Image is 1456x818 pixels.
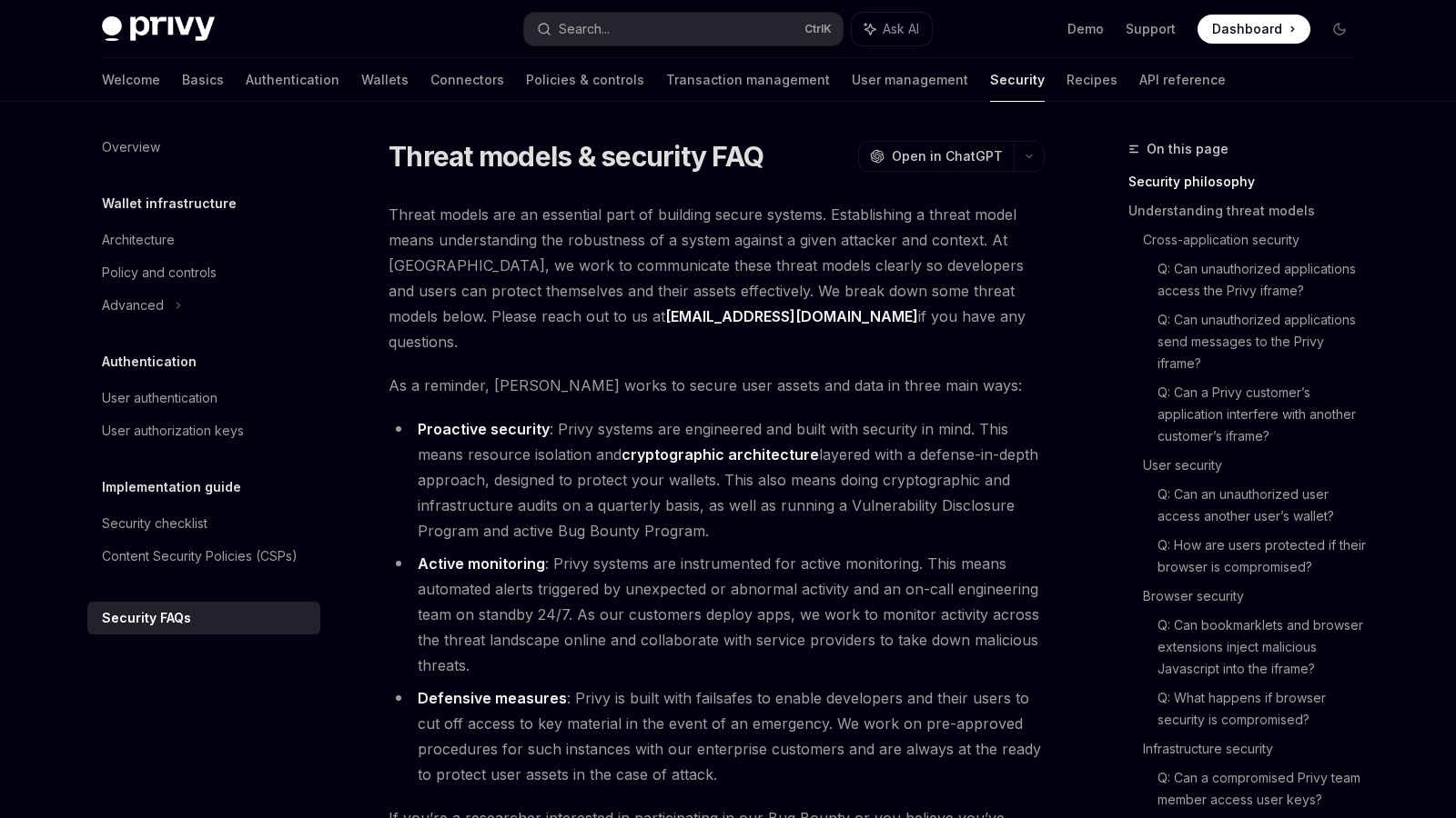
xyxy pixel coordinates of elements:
[1158,480,1369,531] a: Q: Can an unauthorized user access another user’s wallet?
[87,507,320,540] a: Security checklist
[87,602,320,634] a: Security FAQs
[852,58,968,102] a: User management
[102,420,244,442] div: User authorization keys
[102,387,217,409] div: User authentication
[389,373,1045,398] span: As a reminder, [PERSON_NAME] works to secure user assets and data in three main ways:
[1158,254,1369,305] a: Q: Can unauthorized applications access the Privy iframe?
[430,58,504,102] a: Connectors
[102,513,207,534] div: Security checklist
[389,685,1045,787] li: : Privy is built with failsafes to enable developers and their users to cut off access to key mat...
[1158,683,1369,734] a: Q: What happens if browser security is compromised?
[1128,167,1369,196] a: Security philosophy
[102,294,164,316] div: Advanced
[102,476,241,498] h5: Implementation guide
[102,229,175,251] div: Architecture
[1158,305,1369,378] a: Q: Can unauthorized applications send messages to the Privy iframe?
[361,58,409,102] a: Wallets
[1147,138,1228,160] span: On this page
[892,147,1003,165] span: Open in ChatGPT
[1158,378,1369,451] a: Q: Can a Privy customer’s application interfere with another customer’s iframe?
[1067,58,1117,102] a: Recipes
[102,351,197,373] h5: Authentication
[102,607,191,629] div: Security FAQs
[102,58,160,102] a: Welcome
[1198,15,1310,44] a: Dashboard
[990,58,1045,102] a: Security
[883,20,919,38] span: Ask AI
[852,13,932,45] button: Ask AI
[246,58,339,102] a: Authentication
[1143,734,1369,763] a: Infrastructure security
[87,414,320,447] a: User authorization keys
[389,202,1045,354] span: Threat models are an essential part of building secure systems. Establishing a threat model means...
[1158,531,1369,582] a: Q: How are users protected if their browser is compromised?
[102,545,298,567] div: Content Security Policies (CSPs)
[1143,225,1369,254] a: Cross-application security
[1143,451,1369,480] a: User security
[1126,20,1176,38] a: Support
[87,540,320,573] a: Content Security Policies (CSPs)
[389,416,1045,544] li: : Privy systems are engineered and built with security in mind. This means resource isolation and...
[418,420,550,438] strong: Proactive security
[526,58,644,102] a: Policies & controls
[804,22,832,36] span: Ctrl K
[102,16,215,42] img: dark logo
[1139,58,1226,102] a: API reference
[87,131,320,164] a: Overview
[1325,15,1354,44] button: Toggle dark mode
[87,382,320,414] a: User authentication
[102,262,217,284] div: Policy and controls
[666,58,830,102] a: Transaction management
[559,18,610,40] div: Search...
[418,554,545,573] strong: Active monitoring
[1067,20,1104,38] a: Demo
[858,141,1014,172] button: Open in ChatGPT
[665,307,918,326] a: [EMAIL_ADDRESS][DOMAIN_NAME]
[102,136,160,158] div: Overview
[524,13,843,45] button: Search...CtrlK
[87,224,320,256] a: Architecture
[389,140,763,173] h1: Threat models & security FAQ
[102,193,237,214] h5: Wallet infrastructure
[182,58,224,102] a: Basics
[1143,582,1369,611] a: Browser security
[389,551,1045,678] li: : Privy systems are instrumented for active monitoring. This means automated alerts triggered by ...
[622,445,819,464] a: cryptographic architecture
[1128,196,1369,225] a: Understanding threat models
[1158,611,1369,683] a: Q: Can bookmarklets and browser extensions inject malicious Javascript into the iframe?
[1158,763,1369,814] a: Q: Can a compromised Privy team member access user keys?
[87,256,320,289] a: Policy and controls
[418,689,567,707] strong: Defensive measures
[1212,20,1282,38] span: Dashboard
